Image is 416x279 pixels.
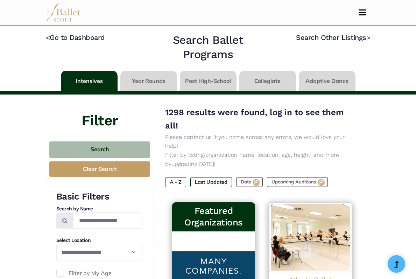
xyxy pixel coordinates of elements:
label: Upcoming Auditions [267,177,328,187]
label: A - Z [165,177,186,187]
code: < [46,33,50,42]
a: upgrading [171,161,197,167]
img: Logo [269,202,352,272]
h3: Featured Organizations [178,205,249,229]
input: Search by names... [73,212,142,229]
button: Toggle navigation [354,9,371,16]
h3: Basic Filters [56,191,142,203]
h4: Select Location [56,237,142,244]
button: Clear Search [49,161,150,177]
a: <Go to Dashboard [46,33,105,42]
code: > [366,33,371,42]
p: Filter by listing/organization name, location, age, height, and more by [DATE]! [165,151,359,168]
h4: Search by Name [56,205,142,212]
h2: Search Ballet Programs [148,33,267,62]
label: Last Updated [190,177,232,187]
span: 1298 results were found, log in to see them all! [165,107,344,131]
label: Date [236,177,263,187]
a: Search Other Listings> [296,33,370,42]
li: Post High-School [178,71,238,91]
li: Adaptive Dance [297,71,357,91]
li: Intensives [59,71,119,91]
h4: Filter [46,95,154,131]
li: Year Rounds [119,71,178,91]
li: Collegiate [238,71,297,91]
p: Please contact us if you come across any errors, we would love your help! [165,133,359,151]
button: Search [49,141,150,158]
